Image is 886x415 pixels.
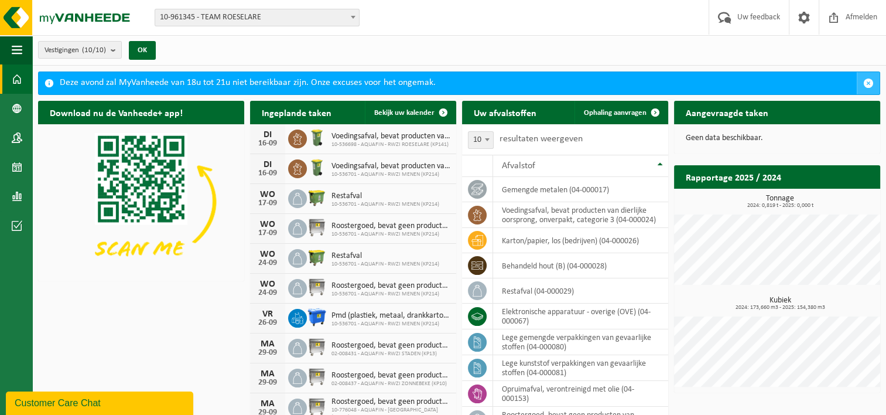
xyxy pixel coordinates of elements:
[250,101,343,124] h2: Ingeplande taken
[307,337,327,357] img: WB-1100-GAL-GY-01
[82,46,106,54] count: (10/10)
[331,192,439,201] span: Restafval
[307,247,327,267] img: WB-1100-HPE-GN-51
[674,165,793,188] h2: Rapportage 2025 / 2024
[307,188,327,207] img: WB-1100-HPE-GN-51
[60,72,857,94] div: Deze avond zal MyVanheede van 18u tot 21u niet bereikbaar zijn. Onze excuses voor het ongemak.
[331,162,450,171] span: Voedingsafval, bevat producten van dierlijke oorsprong, onverpakt, categorie 3
[493,253,668,278] td: behandeld hout (B) (04-000028)
[256,379,279,387] div: 29-09
[256,220,279,229] div: WO
[256,199,279,207] div: 17-09
[256,140,279,148] div: 16-09
[256,289,279,297] div: 24-09
[256,339,279,349] div: MA
[331,351,450,358] span: 02-008431 - AQUAFIN - RWZI STADEN (KP13)
[374,109,435,117] span: Bekijk uw kalender
[256,309,279,319] div: VR
[256,130,279,140] div: DI
[493,381,668,407] td: opruimafval, verontreinigd met olie (04-000153)
[331,222,450,231] span: Roostergoed, bevat geen producten van dierlijke oorsprong
[307,367,327,387] img: WB-1100-GAL-GY-01
[574,101,667,124] a: Ophaling aanvragen
[256,319,279,327] div: 26-09
[331,251,439,261] span: Restafval
[462,101,548,124] h2: Uw afvalstoffen
[331,371,450,380] span: Roostergoed, bevat geen producten van dierlijke oorsprong
[680,297,880,311] h3: Kubiek
[307,158,327,178] img: WB-0140-HPE-GN-50
[331,132,450,141] span: Voedingsafval, bevat producten van dierlijke oorsprong, onverpakt, categorie 3
[502,161,535,171] span: Afvalstof
[6,389,196,415] iframe: chat widget
[468,131,494,149] span: 10
[331,311,450,321] span: Pmd (plastiek, metaal, drankkartons) (bedrijven)
[493,228,668,253] td: karton/papier, los (bedrijven) (04-000026)
[45,42,106,59] span: Vestigingen
[680,195,880,209] h3: Tonnage
[38,101,194,124] h2: Download nu de Vanheede+ app!
[331,171,450,178] span: 10-536701 - AQUAFIN - RWZI MENEN (KP214)
[331,261,439,268] span: 10-536701 - AQUAFIN - RWZI MENEN (KP214)
[793,188,879,212] a: Bekijk rapportage
[129,41,156,60] button: OK
[331,291,450,298] span: 10-536701 - AQUAFIN - RWZI MENEN (KP214)
[331,341,450,351] span: Roostergoed, bevat geen producten van dierlijke oorsprong
[331,321,450,328] span: 10-536701 - AQUAFIN - RWZI MENEN (KP214)
[256,349,279,357] div: 29-09
[256,259,279,267] div: 24-09
[584,109,646,117] span: Ophaling aanvragen
[256,160,279,169] div: DI
[674,101,780,124] h2: Aangevraagde taken
[686,134,868,142] p: Geen data beschikbaar.
[155,9,359,26] span: 10-961345 - TEAM ROESELARE
[468,132,493,148] span: 10
[38,124,244,279] img: Download de VHEPlus App
[493,304,668,329] td: elektronische apparatuur - overige (OVE) (04-000067)
[38,41,122,59] button: Vestigingen(10/10)
[331,281,450,291] span: Roostergoed, bevat geen producten van dierlijke oorsprong
[256,250,279,259] div: WO
[331,231,450,238] span: 10-536701 - AQUAFIN - RWZI MENEN (KP214)
[256,399,279,409] div: MA
[256,190,279,199] div: WO
[500,134,583,144] label: resultaten weergeven
[256,369,279,379] div: MA
[493,329,668,355] td: lege gemengde verpakkingen van gevaarlijke stoffen (04-000080)
[256,169,279,178] div: 16-09
[680,305,880,311] span: 2024: 173,660 m3 - 2025: 154,380 m3
[256,280,279,289] div: WO
[493,278,668,304] td: restafval (04-000029)
[256,229,279,237] div: 17-09
[331,380,450,387] span: 02-008437 - AQUAFIN - RWZI ZONNEBEKE (KP10)
[307,217,327,237] img: WB-1100-GAL-GY-01
[493,202,668,228] td: voedingsafval, bevat producten van dierlijke oorsprong, onverpakt, categorie 3 (04-000024)
[680,203,880,209] span: 2024: 0,819 t - 2025: 0,000 t
[307,307,327,327] img: WB-1100-HPE-BE-01
[331,397,450,407] span: Roostergoed, bevat geen producten van dierlijke oorsprong
[493,355,668,381] td: lege kunststof verpakkingen van gevaarlijke stoffen (04-000081)
[331,141,450,148] span: 10-536698 - AQUAFIN - RWZI ROESELARE (KP141)
[307,128,327,148] img: WB-0140-HPE-GN-50
[493,177,668,202] td: gemengde metalen (04-000017)
[365,101,455,124] a: Bekijk uw kalender
[307,277,327,297] img: WB-1100-GAL-GY-01
[331,201,439,208] span: 10-536701 - AQUAFIN - RWZI MENEN (KP214)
